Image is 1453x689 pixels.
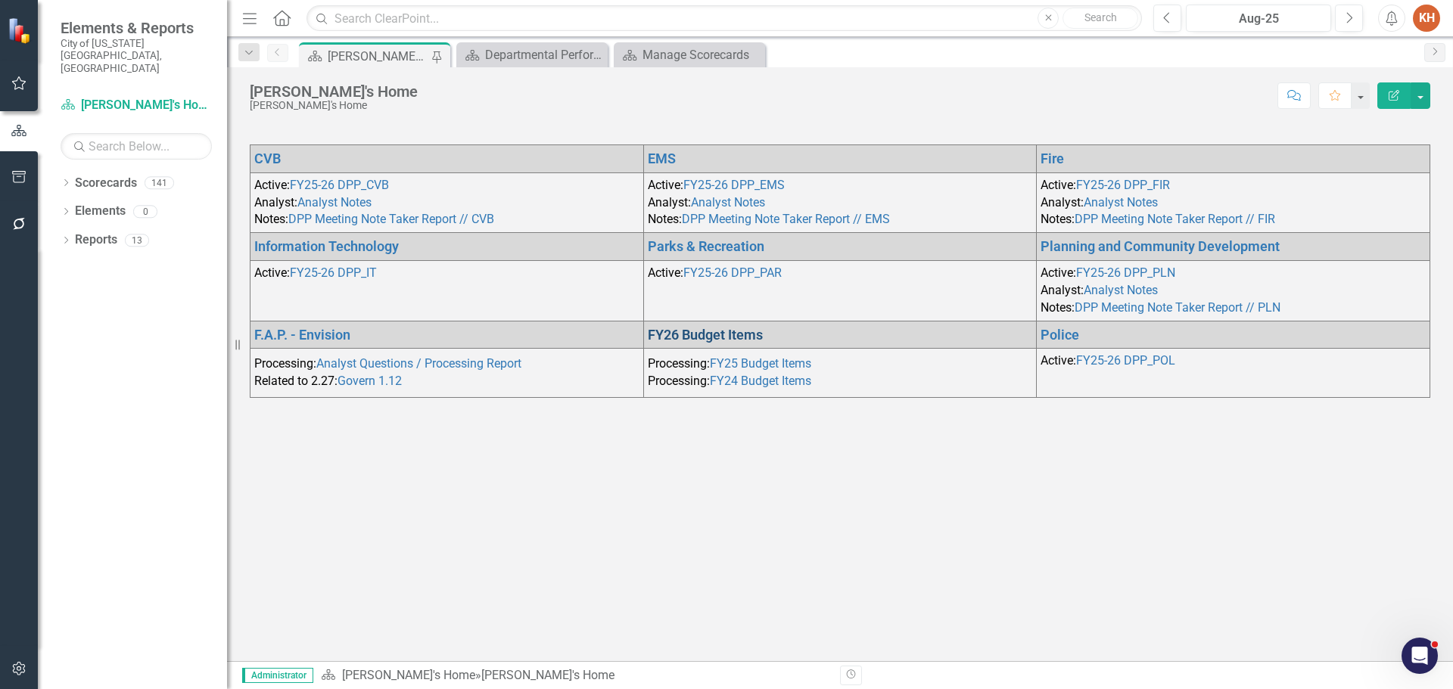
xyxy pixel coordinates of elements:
a: FY24 Budget Items [710,374,811,388]
a: Analyst Notes [297,195,372,209]
img: ClearPoint Strategy [8,17,34,44]
div: [PERSON_NAME]'s Home [481,668,614,682]
a: FY25 Budget Items [710,356,811,371]
div: [PERSON_NAME]'s Home [250,83,418,100]
div: 0 [133,205,157,218]
a: CVB [254,151,281,166]
a: DPP Meeting Note Taker Report // FIR [1075,212,1275,226]
a: [PERSON_NAME]'s Home [61,97,212,114]
span: Administrator [242,668,313,683]
a: FY25-26 DPP_CVB [290,178,389,192]
p: Active: Analyst: Notes: [648,177,1033,229]
a: FY25-26 DPP_IT [290,265,377,280]
button: Aug-25 [1186,5,1331,32]
p: Active: Analyst: Notes: [1041,265,1426,317]
a: DPP Meeting Note Taker Report // PLN [1075,300,1280,315]
button: Search [1063,8,1138,29]
a: EMS [648,151,676,166]
div: Manage Scorecards [642,45,761,64]
a: Departmental Performance Plans - 3 Columns [460,45,604,64]
a: FY25-26 DPP_PAR [683,265,782,280]
a: Planning and Community Development [1041,238,1280,254]
p: Processing: Related to 2.27: [254,355,639,390]
span: Search [1084,11,1117,23]
p: Active: Analyst: Notes: [254,177,639,229]
button: KH [1413,5,1440,32]
a: Analyst Notes [691,195,765,209]
a: FY25-26 DPP_POL [1076,353,1175,368]
a: FY26 Budget Items [648,327,763,343]
p: Active: [254,265,639,317]
div: [PERSON_NAME]'s Home [250,100,418,111]
a: Scorecards [75,175,137,192]
p: Active: Analyst: Notes: [1041,177,1426,229]
a: Reports [75,231,117,249]
div: Aug-25 [1191,10,1326,28]
a: Elements [75,203,126,220]
a: FY25-26 DPP_EMS [683,178,785,192]
div: Departmental Performance Plans - 3 Columns [485,45,604,64]
div: 13 [125,234,149,247]
a: FY25-26 DPP_FIR [1076,178,1170,192]
a: Analyst Notes [1084,195,1158,209]
a: Analyst Questions / Processing Report [316,356,521,371]
p: Processing: Processing: [648,355,1033,390]
p: Active: [1041,352,1426,373]
a: DPP Meeting Note Taker Report // CVB [288,212,494,226]
a: FY25-26 DPP_PLN [1076,265,1175,280]
div: » [321,667,829,684]
p: Active: [648,265,1033,317]
a: Fire [1041,151,1064,166]
a: DPP Meeting Note Taker Report // EMS [682,212,890,226]
div: [PERSON_NAME]'s Home [328,47,428,66]
a: Police [1041,327,1079,343]
input: Search ClearPoint... [306,5,1142,32]
a: Manage Scorecards [618,45,761,64]
a: Parks & Recreation [648,238,764,254]
a: Information Technology [254,238,399,254]
span: Elements & Reports [61,19,212,37]
a: Analyst Notes [1084,283,1158,297]
a: [PERSON_NAME]'s Home [342,668,475,682]
a: Govern 1.12 [338,374,402,388]
small: City of [US_STATE][GEOGRAPHIC_DATA], [GEOGRAPHIC_DATA] [61,37,212,74]
input: Search Below... [61,133,212,160]
a: F.A.P. - Envision [254,327,350,343]
div: 141 [145,176,174,189]
iframe: Intercom live chat [1402,638,1438,674]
